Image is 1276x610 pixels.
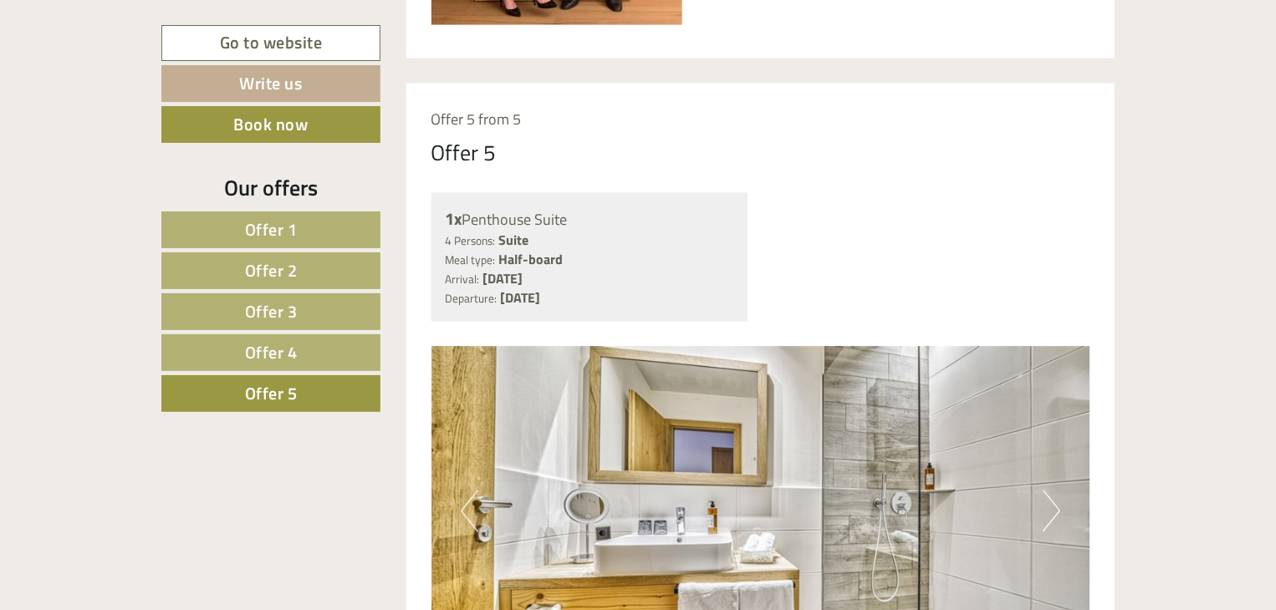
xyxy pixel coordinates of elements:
[161,65,380,102] a: Write us
[446,271,480,287] small: Arrival:
[446,232,496,249] small: 4 Persons:
[161,25,380,61] a: Go to website
[161,106,380,143] a: Book now
[483,268,523,288] b: [DATE]
[431,137,497,168] div: Offer 5
[245,380,298,406] span: Offer 5
[446,207,734,231] div: Penthouse Suite
[245,339,298,365] span: Offer 4
[446,290,498,307] small: Departure:
[245,216,298,242] span: Offer 1
[245,257,298,283] span: Offer 2
[161,172,380,203] div: Our offers
[431,108,522,130] span: Offer 5 from 5
[446,206,462,231] b: 1x
[446,252,496,268] small: Meal type:
[499,230,529,250] b: Suite
[501,287,541,308] b: [DATE]
[461,491,478,532] button: Previous
[499,249,564,269] b: Half-board
[245,298,298,324] span: Offer 3
[1043,491,1060,532] button: Next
